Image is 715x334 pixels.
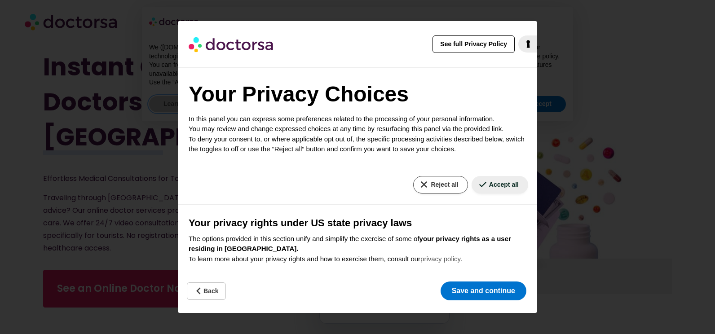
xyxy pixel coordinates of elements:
img: logo [189,32,275,57]
b: your privacy rights as a user residing in [GEOGRAPHIC_DATA]. [189,235,511,253]
h2: Your Privacy Choices [189,78,526,110]
h3: Your privacy rights under US state privacy laws [189,215,526,230]
button: Save and continue [441,281,526,300]
p: The options provided in this section unify and simplify the exercise of some of To learn more abo... [189,234,526,264]
button: See full Privacy Policy [433,35,515,53]
p: In this panel you can express some preferences related to the processing of your personal informa... [189,114,526,154]
button: Accept all [472,176,528,193]
button: Reject all [413,176,468,193]
a: iubenda - Cookie Policy and Cookie Compliance Management [518,35,537,53]
a: privacy policy [420,255,460,263]
span: See full Privacy Policy [440,40,507,49]
button: Back [187,282,226,300]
